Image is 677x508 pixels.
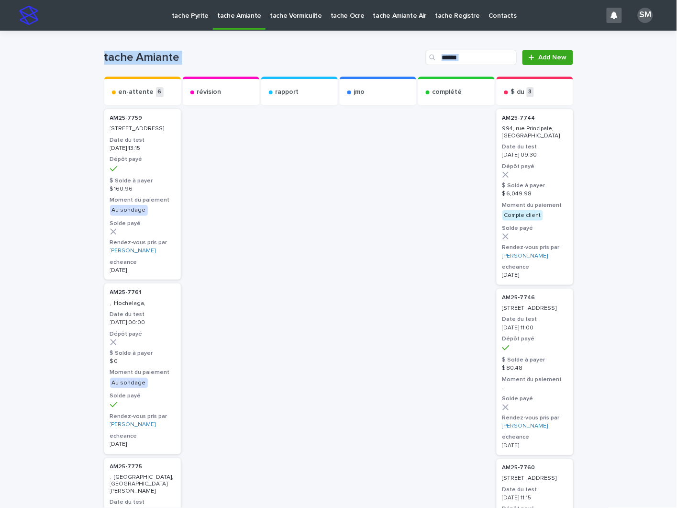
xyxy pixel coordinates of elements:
[502,465,567,472] p: AM25-7760
[502,443,567,450] p: [DATE]
[110,413,175,421] h3: Rendez-vous pris par
[110,125,175,132] p: [STREET_ADDRESS]
[197,88,222,96] p: révision
[502,143,567,151] h3: Date du test
[497,289,573,455] a: AM25-7746 [STREET_ADDRESS]Date du test[DATE] 11:00Dépôt payé$ Solde à payer$ 80.48Moment du paiem...
[110,115,175,122] p: AM25-7759
[502,115,567,122] p: AM25-7744
[110,350,175,357] h3: $ Solde à payer
[502,415,567,422] h3: Rendez-vous pris par
[110,267,175,274] p: [DATE]
[502,294,567,301] p: AM25-7746
[110,422,156,429] a: [PERSON_NAME]
[110,220,175,227] h3: Solde payé
[19,6,38,25] img: stacker-logo-s-only.png
[527,87,534,97] p: 3
[522,50,573,65] a: Add New
[502,125,567,139] p: 994, rue Principale, [GEOGRAPHIC_DATA]
[502,182,567,190] h3: $ Solde à payer
[502,244,567,251] h3: Rendez-vous pris par
[110,433,175,440] h3: echeance
[502,210,543,221] div: Compte client
[502,335,567,343] h3: Dépôt payé
[539,54,567,61] span: Add New
[110,311,175,318] h3: Date du test
[502,325,567,331] p: [DATE] 11:00
[502,316,567,323] h3: Date du test
[502,163,567,170] h3: Dépôt payé
[276,88,299,96] p: rapport
[502,384,567,391] p: -
[502,395,567,403] h3: Solde payé
[354,88,365,96] p: jmo
[110,196,175,204] h3: Moment du paiement
[511,88,525,96] p: $ du
[104,109,181,280] a: AM25-7759 [STREET_ADDRESS]Date du test[DATE] 13:15Dépôt payé$ Solde à payer$ 160.96Moment du paie...
[110,378,148,388] div: Au sondage
[502,272,567,279] p: [DATE]
[502,365,567,372] p: $ 80.48
[110,358,175,365] p: $ 0
[110,474,175,495] p: , [GEOGRAPHIC_DATA], [GEOGRAPHIC_DATA][PERSON_NAME]
[502,475,567,482] p: [STREET_ADDRESS]
[502,202,567,209] h3: Moment du paiement
[502,225,567,232] h3: Solde payé
[110,441,175,448] p: [DATE]
[638,8,653,23] div: SM
[502,486,567,494] h3: Date du test
[110,259,175,266] h3: echeance
[110,392,175,400] h3: Solde payé
[426,50,517,65] input: Search
[433,88,462,96] p: complété
[502,376,567,384] h3: Moment du paiement
[104,283,181,454] a: AM25-7761 , Hochelaga,Date du test[DATE] 00:00Dépôt payé$ Solde à payer$ 0Moment du paiementAu so...
[110,136,175,144] h3: Date du test
[502,434,567,441] h3: echeance
[502,253,548,260] a: [PERSON_NAME]
[156,87,164,97] p: 6
[119,88,154,96] p: en-attente
[110,319,175,326] p: [DATE] 00:00
[502,263,567,271] h3: echeance
[110,205,148,215] div: Au sondage
[110,156,175,163] h3: Dépôt payé
[110,177,175,185] h3: $ Solde à payer
[502,305,567,312] p: [STREET_ADDRESS]
[110,369,175,376] h3: Moment du paiement
[497,109,573,285] a: AM25-7744 994, rue Principale, [GEOGRAPHIC_DATA]Date du test[DATE] 09:30Dépôt payé$ Solde à payer...
[502,152,567,158] p: [DATE] 09:30
[110,186,175,192] p: $ 160.96
[110,289,175,296] p: AM25-7761
[110,464,175,471] p: AM25-7775
[502,423,548,430] a: [PERSON_NAME]
[104,51,422,65] h1: tache Amiante
[110,145,175,152] p: [DATE] 13:15
[110,300,175,307] p: , Hochelaga,
[502,191,567,197] p: $ 6,049.98
[110,248,156,254] a: [PERSON_NAME]
[502,356,567,364] h3: $ Solde à payer
[110,499,175,507] h3: Date du test
[110,239,175,247] h3: Rendez-vous pris par
[502,495,567,502] p: [DATE] 11:15
[110,330,175,338] h3: Dépôt payé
